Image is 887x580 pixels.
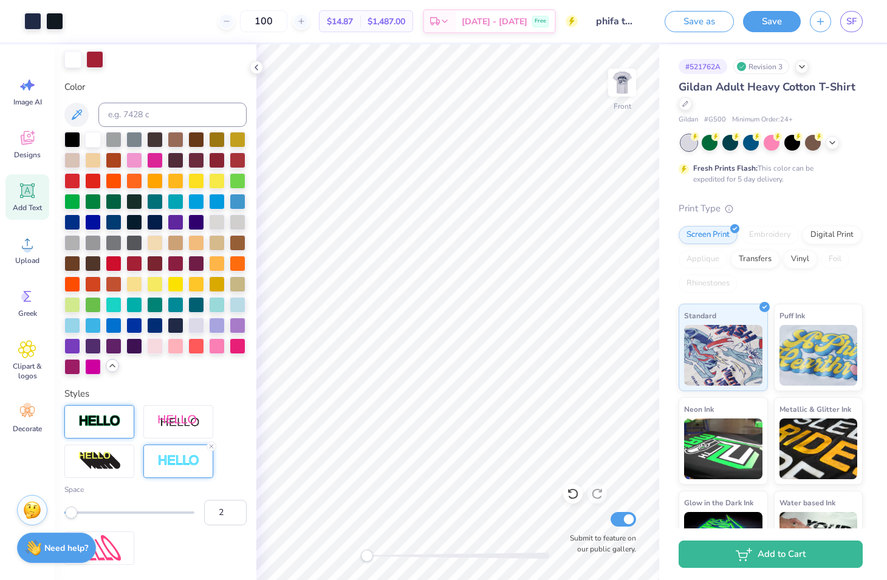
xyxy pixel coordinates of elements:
div: Rhinestones [679,275,738,293]
span: Decorate [13,424,42,434]
img: Metallic & Glitter Ink [779,418,858,479]
strong: Fresh Prints Flash: [693,163,758,173]
div: Print Type [679,202,863,216]
span: Gildan Adult Heavy Cotton T-Shirt [679,80,855,94]
span: Glow in the Dark Ink [684,496,753,509]
button: Save as [665,11,734,32]
span: Add Text [13,203,42,213]
img: Puff Ink [779,325,858,386]
div: # 521762A [679,59,727,74]
button: Save [743,11,801,32]
div: This color can be expedited for 5 day delivery. [693,163,843,185]
label: Styles [64,387,89,401]
img: Free Distort [78,535,121,561]
div: Vinyl [783,250,817,268]
div: Transfers [731,250,779,268]
div: Screen Print [679,226,738,244]
span: Water based Ink [779,496,835,509]
img: Neon Ink [684,418,762,479]
span: Free [535,17,546,26]
img: Water based Ink [779,512,858,573]
span: Greek [18,309,37,318]
label: Space [64,484,247,495]
span: $1,487.00 [368,15,405,28]
img: Negative Space [157,454,200,468]
img: Shadow [157,414,200,429]
img: Standard [684,325,762,386]
span: Clipart & logos [7,361,47,381]
div: Digital Print [803,226,861,244]
div: Applique [679,250,727,268]
img: Front [610,70,634,95]
span: Upload [15,256,39,265]
strong: Need help? [44,542,88,554]
span: Metallic & Glitter Ink [779,403,851,415]
img: Glow in the Dark Ink [684,512,762,573]
div: Foil [821,250,849,268]
span: Standard [684,309,716,322]
span: $14.87 [327,15,353,28]
div: Embroidery [741,226,799,244]
button: Add to Cart [679,541,863,568]
img: Stroke [78,414,121,428]
label: Submit to feature on our public gallery. [563,533,636,554]
span: Image AI [13,97,42,107]
span: Designs [14,150,41,160]
label: Color [64,80,247,94]
span: Minimum Order: 24 + [732,115,793,125]
div: Accessibility label [65,506,77,518]
span: Gildan [679,115,698,125]
a: SF [840,11,863,32]
div: Revision 3 [733,59,789,74]
input: e.g. 7428 c [98,103,247,127]
input: Untitled Design [587,9,646,33]
input: – – [240,10,287,32]
span: [DATE] - [DATE] [462,15,527,28]
div: Accessibility label [361,550,373,562]
span: Neon Ink [684,403,714,415]
img: 3D Illusion [78,451,121,471]
span: Puff Ink [779,309,805,322]
div: Front [614,101,631,112]
span: SF [846,15,857,29]
span: # G500 [704,115,726,125]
